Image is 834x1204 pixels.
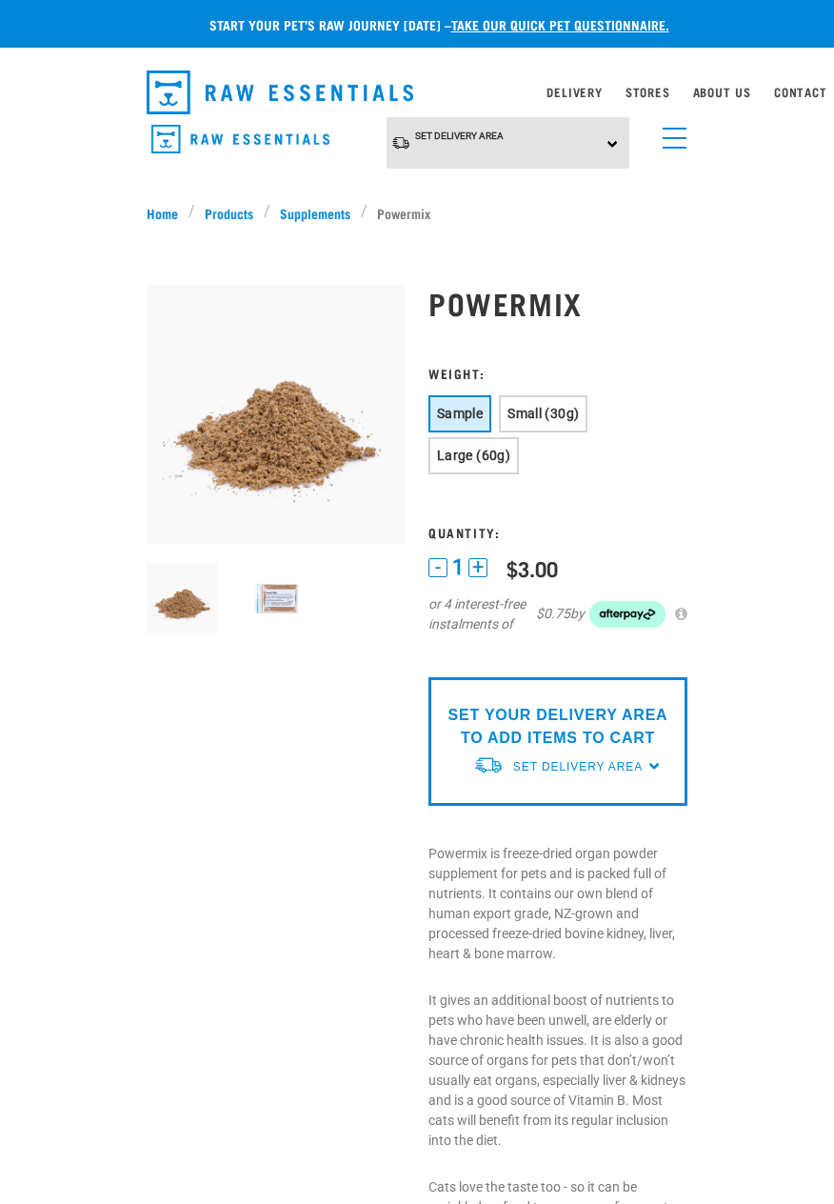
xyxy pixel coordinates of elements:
[241,563,312,634] img: RE Product Shoot 2023 Nov8804
[507,406,579,421] span: Small (30g)
[428,437,519,474] button: Large (60g)
[415,130,504,141] span: Set Delivery Area
[428,525,687,539] h3: Quantity:
[625,89,670,95] a: Stores
[653,116,687,150] a: menu
[506,556,558,580] div: $3.00
[147,203,189,223] a: Home
[513,760,643,773] span: Set Delivery Area
[428,395,491,432] button: Sample
[443,704,673,750] p: SET YOUR DELIVERY AREA TO ADD ITEMS TO CART
[451,21,669,28] a: take our quick pet questionnaire.
[428,286,687,320] h1: Powermix
[774,89,827,95] a: Contact
[437,406,483,421] span: Sample
[536,604,570,624] span: $0.75
[546,89,602,95] a: Delivery
[147,563,218,634] img: Pile Of PowerMix For Pets
[589,601,665,628] img: Afterpay
[468,558,487,577] button: +
[428,558,447,577] button: -
[131,63,703,122] nav: dropdown navigation
[147,203,687,223] nav: breadcrumbs
[428,991,687,1151] p: It gives an additional boost of nutrients to pets who have been unwell, are elderly or have chron...
[428,594,687,634] div: or 4 interest-free instalments of by
[391,135,410,150] img: van-moving.png
[147,285,406,544] img: Pile Of PowerMix For Pets
[428,844,687,964] p: Powermix is freeze-dried organ powder supplement for pets and is packed full of nutrients. It con...
[473,755,504,775] img: van-moving.png
[452,557,464,577] span: 1
[270,203,361,223] a: Supplements
[499,395,587,432] button: Small (30g)
[428,366,687,380] h3: Weight:
[437,448,510,463] span: Large (60g)
[693,89,751,95] a: About Us
[195,203,264,223] a: Products
[151,125,329,154] img: Raw Essentials Logo
[147,70,413,114] img: Raw Essentials Logo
